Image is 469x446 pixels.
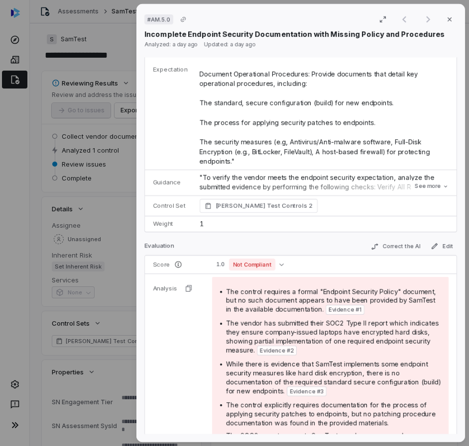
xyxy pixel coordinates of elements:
[144,242,174,254] p: Evaluation
[216,201,313,211] span: [PERSON_NAME] Test Controls 2
[174,10,192,28] button: Copy link
[226,287,436,313] span: The control requires a formal "Endpoint Security Policy" document, but no such document appears t...
[144,41,198,48] span: Analyzed: a day ago
[226,401,436,427] span: The control explicitly requires documentation for the process of applying security patches to end...
[260,347,294,355] span: Evidence # 2
[147,15,170,23] span: # AM.5.0
[153,178,188,186] p: Guidance
[200,220,204,228] span: 1
[226,319,439,354] span: The vendor has submitted their SOC2 Type II report which indicates they ensure company-issued lap...
[212,259,288,270] button: 1.0Not Compliant
[153,261,200,268] p: Score
[367,241,425,253] button: Correct the AI
[427,240,457,252] button: Edit
[153,66,188,74] p: Expectation
[290,387,324,395] span: Evidence # 3
[153,220,188,228] p: Weight
[204,41,256,48] span: Updated: a day ago
[153,284,177,292] p: Analysis
[329,306,361,314] span: Evidence # 1
[229,259,275,270] span: Not Compliant
[144,29,445,39] p: Incomplete Endpoint Security Documentation with Missing Policy and Procedures
[153,202,188,210] p: Control Set
[200,173,449,280] p: "To verify the vendor meets the endpoint security expectation, analyze the submitted evidence by ...
[412,178,452,195] button: See more
[226,360,441,395] span: While there is evidence that SamTest implements some endpoint security measures like hard disk en...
